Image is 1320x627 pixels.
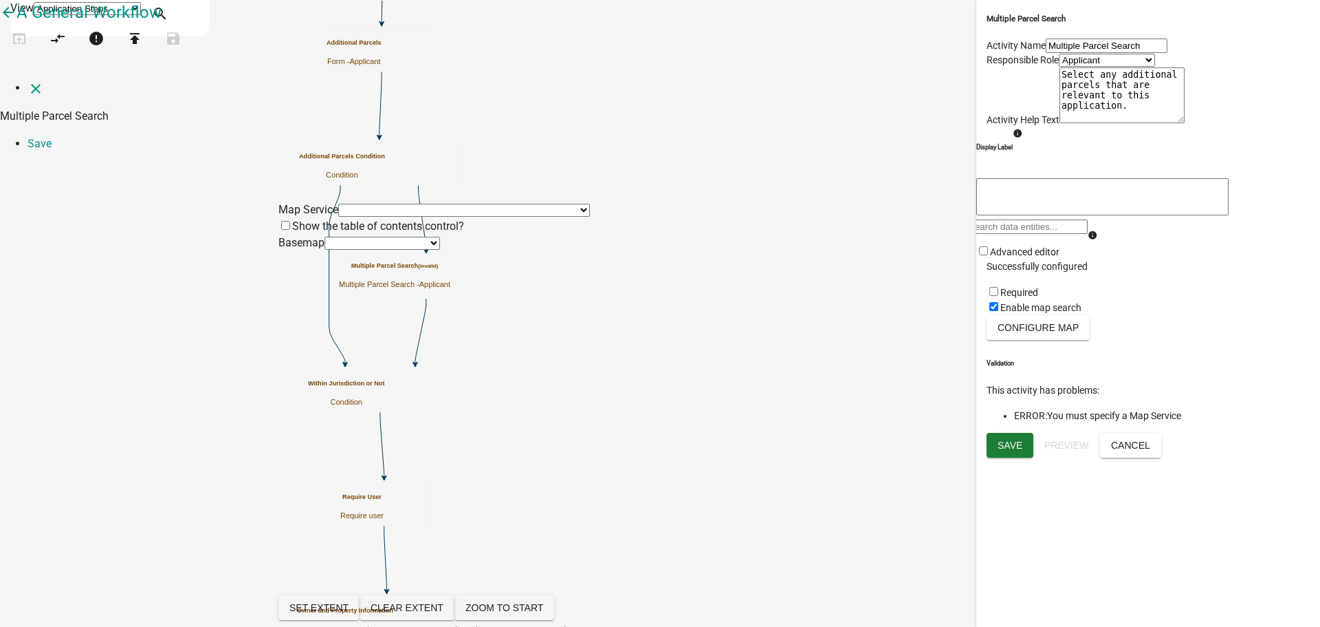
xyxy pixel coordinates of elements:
button: Auto Layout [38,25,77,54]
i: open_in_browser [11,30,27,50]
h6: Validation [987,359,1310,368]
i: info [1088,231,1097,240]
button: Preview [1033,433,1100,458]
div: Map extent controls [278,595,1042,624]
h6: Display Label [976,142,1013,152]
p: This activity has problems: [987,383,1310,398]
button: 1 problems in this workflow [77,25,115,54]
label: Show the table of contents control? [278,220,464,233]
span: You must specify a Map Service [1047,410,1181,421]
i: close [27,81,44,97]
button: Set extent [278,595,360,620]
button: Cancel [1100,433,1161,458]
label: Advanced editor [976,246,1059,257]
i: info [1013,129,1022,138]
p: Successfully configured [987,259,1310,274]
label: Responsible Role [987,54,1059,65]
label: Map Service [278,203,338,216]
label: Enable map search [987,302,1081,313]
input: Search data entities... [966,220,1088,234]
button: zoom to start [454,595,554,620]
a: Save [27,137,52,150]
h5: Multiple Parcel Search [987,13,1310,25]
button: Clear extent [360,595,454,620]
input: Show the table of contents control? [281,221,290,230]
i: publish [126,30,143,50]
label: Basemap [278,236,324,249]
i: compare_arrows [49,30,66,50]
i: save [165,30,181,50]
i: error [88,30,104,50]
button: Publish [115,25,154,54]
span: ERROR: [1014,410,1047,421]
button: Save [154,25,192,54]
button: Configure Map [987,315,1090,340]
label: Required [987,287,1038,298]
label: Activity Help Text [987,114,1059,125]
label: Activity Name [987,40,1046,51]
span: Save [998,439,1022,450]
